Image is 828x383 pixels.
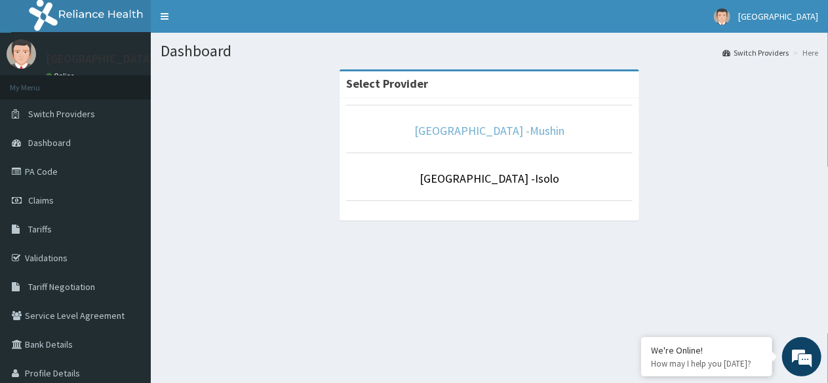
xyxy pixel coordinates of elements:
img: User Image [7,39,36,69]
span: Switch Providers [28,108,95,120]
a: Switch Providers [722,47,789,58]
span: We're online! [76,111,181,243]
a: [GEOGRAPHIC_DATA] -Mushin [414,123,564,138]
a: [GEOGRAPHIC_DATA] -Isolo [420,171,559,186]
div: We're Online! [651,344,762,356]
h1: Dashboard [161,43,818,60]
div: Minimize live chat window [215,7,246,38]
li: Here [790,47,818,58]
span: Dashboard [28,137,71,149]
span: Tariffs [28,223,52,235]
span: Tariff Negotiation [28,281,95,293]
span: Claims [28,194,54,206]
img: d_794563401_company_1708531726252_794563401 [24,65,53,98]
p: [GEOGRAPHIC_DATA] [46,53,154,65]
a: Online [46,71,77,81]
span: [GEOGRAPHIC_DATA] [738,10,818,22]
strong: Select Provider [346,76,428,91]
img: User Image [714,9,730,25]
div: Chat with us now [68,73,220,90]
textarea: Type your message and hit 'Enter' [7,249,250,295]
p: How may I help you today? [651,358,762,369]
